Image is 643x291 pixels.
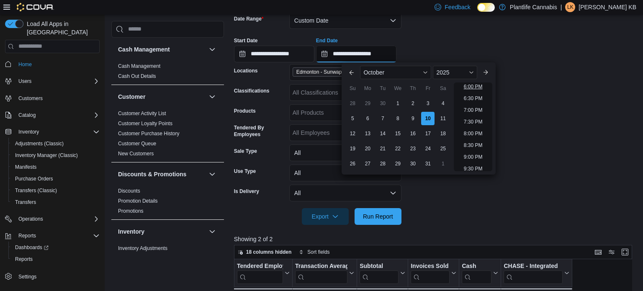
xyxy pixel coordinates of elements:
[316,37,338,44] label: End Date
[289,165,401,181] button: All
[15,214,100,224] span: Operations
[23,20,100,36] span: Load All Apps in [GEOGRAPHIC_DATA]
[346,82,359,95] div: Su
[15,152,78,159] span: Inventory Manager (Classic)
[460,117,486,127] li: 7:30 PM
[12,197,100,207] span: Transfers
[346,142,359,155] div: day-19
[391,157,404,170] div: day-29
[18,232,36,239] span: Reports
[361,157,374,170] div: day-27
[12,162,40,172] a: Manifests
[406,157,419,170] div: day-30
[118,45,206,54] button: Cash Management
[118,73,156,79] a: Cash Out Details
[360,262,399,270] div: Subtotal
[510,2,557,12] p: Plantlife Cannabis
[593,247,603,257] button: Keyboard shortcuts
[460,140,486,150] li: 8:30 PM
[111,186,224,219] div: Discounts & Promotions
[18,273,36,280] span: Settings
[460,129,486,139] li: 8:00 PM
[504,262,569,283] button: CHASE - Integrated
[2,270,103,282] button: Settings
[346,97,359,110] div: day-28
[17,3,54,11] img: Cova
[15,59,35,70] a: Home
[376,127,389,140] div: day-14
[2,75,103,87] button: Users
[346,112,359,125] div: day-5
[411,262,456,283] button: Invoices Sold
[118,141,156,147] a: Customer Queue
[15,76,100,86] span: Users
[360,262,405,283] button: Subtotal
[234,124,286,138] label: Tendered By Employees
[15,231,100,241] span: Reports
[477,3,495,12] input: Dark Mode
[361,97,374,110] div: day-29
[289,12,401,29] button: Custom Date
[361,142,374,155] div: day-20
[15,244,49,251] span: Dashboards
[12,242,100,252] span: Dashboards
[111,108,224,162] div: Customer
[234,108,256,114] label: Products
[12,185,60,196] a: Transfers (Classic)
[15,110,100,120] span: Catalog
[15,271,100,281] span: Settings
[2,92,103,104] button: Customers
[345,66,358,79] button: Previous Month
[296,68,346,76] span: Edmonton - Sunwapta
[15,127,100,137] span: Inventory
[363,212,393,221] span: Run Report
[118,198,158,204] a: Promotion Details
[234,168,256,175] label: Use Type
[118,63,160,69] a: Cash Management
[18,112,36,118] span: Catalog
[18,129,39,135] span: Inventory
[8,149,103,161] button: Inventory Manager (Classic)
[12,139,100,149] span: Adjustments (Classic)
[234,15,264,22] label: Date Range
[504,262,562,270] div: CHASE - Integrated
[118,150,154,157] span: New Customers
[436,97,450,110] div: day-4
[436,69,449,76] span: 2025
[118,130,180,137] span: Customer Purchase History
[118,151,154,157] a: New Customers
[376,157,389,170] div: day-28
[460,82,486,92] li: 6:00 PM
[2,230,103,242] button: Reports
[111,61,224,85] div: Cash Management
[376,97,389,110] div: day-30
[12,174,57,184] a: Purchase Orders
[118,255,186,262] span: Inventory by Product Historical
[2,213,103,225] button: Operations
[118,198,158,204] span: Promotion Details
[391,82,404,95] div: We
[454,82,492,171] ul: Time
[118,111,166,116] a: Customer Activity List
[391,142,404,155] div: day-22
[296,247,333,257] button: Sort fields
[207,92,217,102] button: Customer
[15,164,36,170] span: Manifests
[436,157,450,170] div: day-1
[118,140,156,147] span: Customer Queue
[234,247,295,257] button: 18 columns hidden
[118,188,140,194] a: Discounts
[15,127,42,137] button: Inventory
[361,82,374,95] div: Mo
[118,227,144,236] h3: Inventory
[15,93,100,103] span: Customers
[15,93,46,103] a: Customers
[307,249,329,255] span: Sort fields
[246,249,292,255] span: 18 columns hidden
[462,262,491,270] div: Cash
[18,216,43,222] span: Operations
[460,152,486,162] li: 9:00 PM
[12,162,100,172] span: Manifests
[12,150,81,160] a: Inventory Manager (Classic)
[295,262,347,283] div: Transaction Average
